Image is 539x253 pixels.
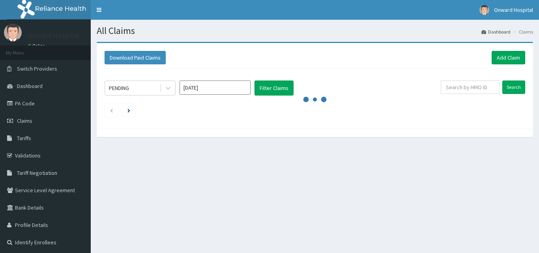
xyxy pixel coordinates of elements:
[17,169,57,176] span: Tariff Negotiation
[494,6,533,13] span: Onward Hospital
[481,28,511,35] a: Dashboard
[17,135,31,142] span: Tariffs
[511,28,533,35] li: Claims
[492,51,525,64] a: Add Claim
[4,24,22,41] img: User Image
[127,107,130,114] a: Next page
[109,84,129,92] div: PENDING
[28,43,47,49] a: Online
[97,26,533,36] h1: All Claims
[255,81,294,96] button: Filter Claims
[28,32,79,39] p: Onward Hospital
[105,51,166,64] button: Download Paid Claims
[479,5,489,15] img: User Image
[17,82,43,90] span: Dashboard
[303,88,327,111] svg: audio-loading
[17,65,57,72] span: Switch Providers
[110,107,113,114] a: Previous page
[441,81,500,94] input: Search by HMO ID
[502,81,525,94] input: Search
[17,117,32,124] span: Claims
[180,81,251,95] input: Select Month and Year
